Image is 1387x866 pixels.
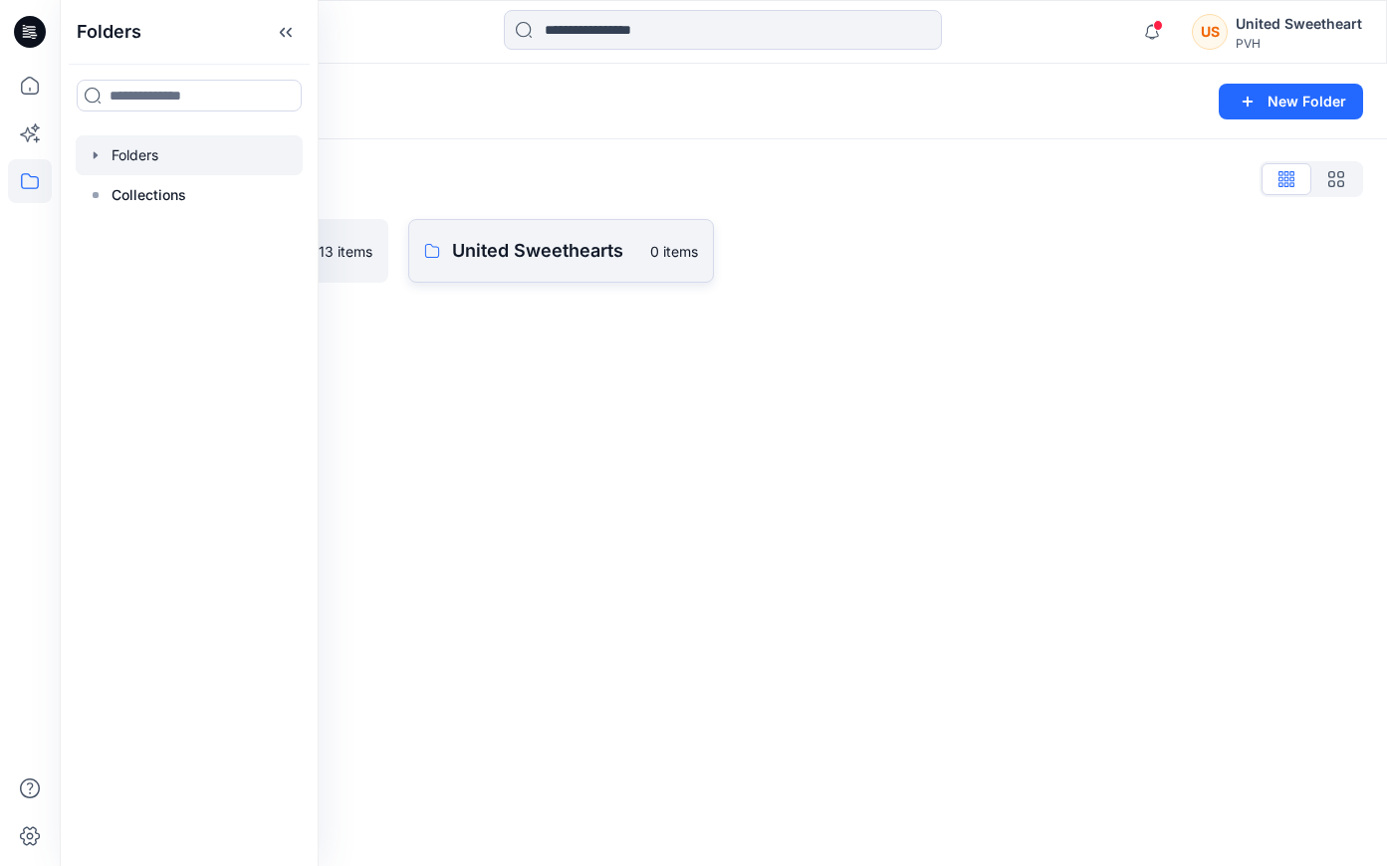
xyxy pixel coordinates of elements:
[112,183,186,207] p: Collections
[1236,36,1362,51] div: PVH
[319,241,372,262] p: 13 items
[1192,14,1228,50] div: US
[452,237,637,265] p: United Sweethearts
[1219,84,1363,119] button: New Folder
[1236,12,1362,36] div: United Sweetheart
[408,219,713,283] a: United Sweethearts0 items
[650,241,698,262] p: 0 items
